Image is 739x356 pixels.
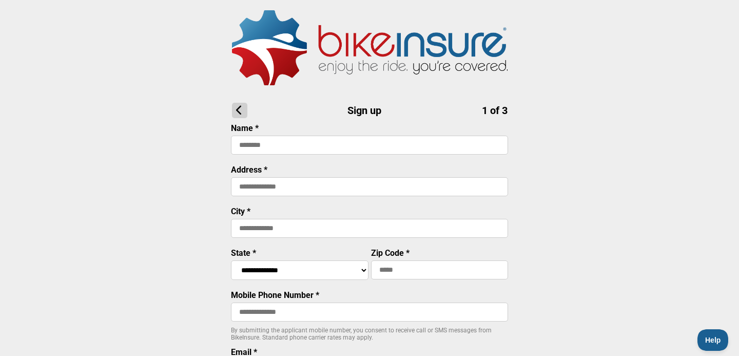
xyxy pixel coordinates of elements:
[231,327,508,341] p: By submitting the applicant mobile number, you consent to receive call or SMS messages from BikeI...
[371,248,410,258] label: Zip Code *
[231,290,319,300] label: Mobile Phone Number *
[482,104,508,117] span: 1 of 3
[231,207,250,216] label: City *
[231,248,256,258] label: State *
[697,329,729,351] iframe: Toggle Customer Support
[231,165,267,175] label: Address *
[232,103,508,118] h1: Sign up
[231,123,259,133] label: Name *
